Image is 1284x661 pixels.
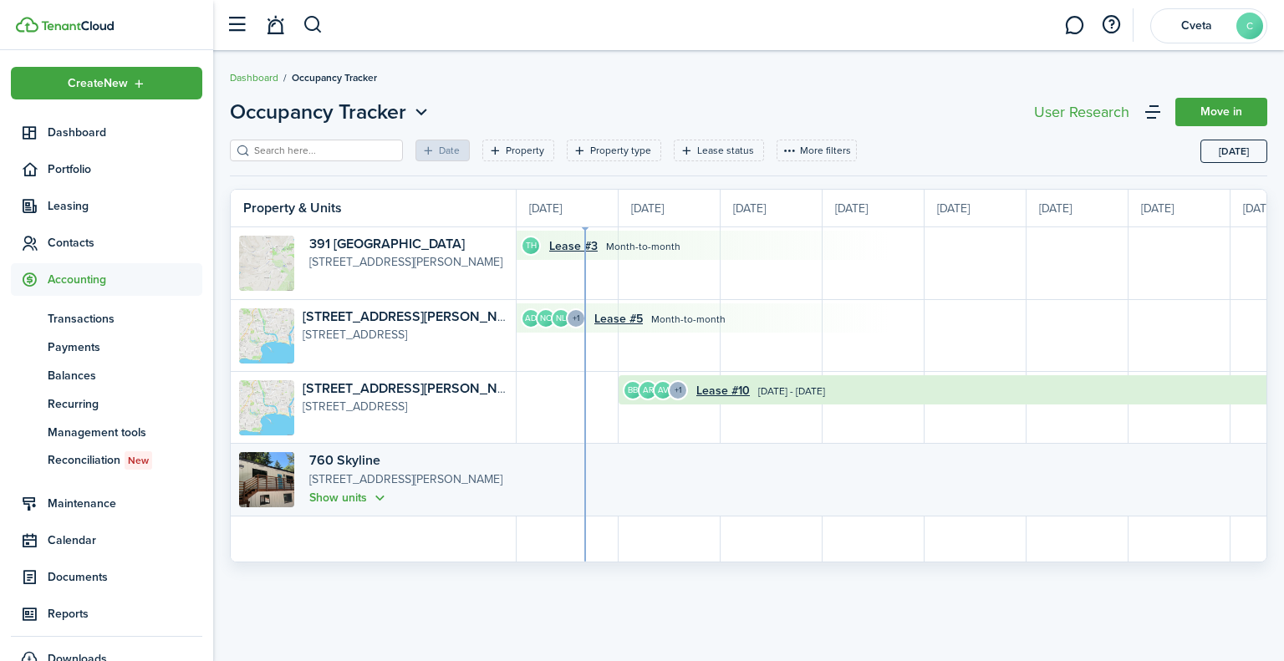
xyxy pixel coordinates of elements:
[48,160,202,178] span: Portfolio
[522,237,539,254] avatar-text: TH
[48,197,202,215] span: Leasing
[243,198,342,218] timeline-board-header-title: Property & Units
[41,21,114,31] img: TenantCloud
[230,70,278,85] a: Dashboard
[259,4,291,47] a: Notifications
[48,367,202,384] span: Balances
[16,17,38,33] img: TenantCloud
[309,234,465,253] a: 391 [GEOGRAPHIC_DATA]
[309,450,380,470] a: 760 Skyline
[651,312,726,327] time: Month-to-month
[309,253,509,271] p: [STREET_ADDRESS][PERSON_NAME]
[553,310,569,327] avatar-text: NL
[655,382,671,399] avatar-text: AV
[48,531,202,549] span: Calendar
[925,190,1027,226] div: [DATE]
[590,143,651,158] filter-tag-label: Property type
[506,143,544,158] filter-tag-label: Property
[48,451,202,470] span: Reconciliation
[48,605,202,623] span: Reports
[668,380,688,400] avatar-counter: +1
[1097,11,1125,39] button: Open resource center
[48,124,202,141] span: Dashboard
[538,310,554,327] avatar-text: NC
[1027,190,1129,226] div: [DATE]
[11,389,202,418] a: Recurring
[758,384,825,399] time: [DATE] - [DATE]
[239,236,294,291] img: Property avatar
[777,140,857,161] button: More filters
[696,382,750,399] a: Lease #10
[230,97,432,127] button: Occupancy Tracker
[230,97,432,127] button: Open menu
[482,140,554,161] filter-tag: Open filter
[567,140,661,161] filter-tag: Open filter
[303,379,528,398] a: [STREET_ADDRESS][PERSON_NAME]
[239,380,294,435] img: Property avatar
[230,97,406,127] span: Occupancy Tracker
[48,495,202,512] span: Maintenance
[303,11,324,39] button: Search
[721,190,823,226] div: [DATE]
[1034,104,1129,119] div: User Research
[48,271,202,288] span: Accounting
[128,453,149,468] span: New
[619,190,721,226] div: [DATE]
[68,78,128,89] span: Create New
[1030,100,1134,124] button: User Research
[309,488,389,507] button: Show units
[11,446,202,475] a: ReconciliationNew
[639,382,656,399] avatar-text: AR
[48,568,202,586] span: Documents
[48,234,202,252] span: Contacts
[11,116,202,149] a: Dashboard
[1200,140,1267,163] button: Today
[303,398,508,415] p: [STREET_ADDRESS]
[309,470,509,489] p: [STREET_ADDRESS][PERSON_NAME]
[566,308,586,328] avatar-counter: +1
[606,239,680,254] time: Month-to-month
[221,9,252,41] button: Open sidebar
[674,140,764,161] filter-tag: Open filter
[1236,13,1263,39] avatar-text: C
[517,190,619,226] div: [DATE]
[239,308,294,364] img: Property avatar
[11,597,202,630] a: Reports
[11,304,202,333] a: Transactions
[11,361,202,389] a: Balances
[48,338,202,356] span: Payments
[823,190,925,226] div: [DATE]
[549,237,598,255] a: Lease #3
[1175,98,1267,126] a: Move in
[250,143,397,159] input: Search here...
[11,333,202,361] a: Payments
[11,418,202,446] a: Management tools
[303,326,508,343] p: [STREET_ADDRESS]
[292,70,377,85] span: Occupancy Tracker
[239,452,294,507] img: Property avatar
[48,310,202,328] span: Transactions
[303,307,528,326] a: [STREET_ADDRESS][PERSON_NAME]
[522,310,539,327] avatar-text: AD
[1129,190,1230,226] div: [DATE]
[48,424,202,441] span: Management tools
[594,310,643,328] a: Lease #5
[1163,20,1230,32] span: Cveta
[624,382,641,399] avatar-text: BB
[11,67,202,99] button: Open menu
[48,395,202,413] span: Recurring
[1058,4,1090,47] a: Messaging
[697,143,754,158] filter-tag-label: Lease status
